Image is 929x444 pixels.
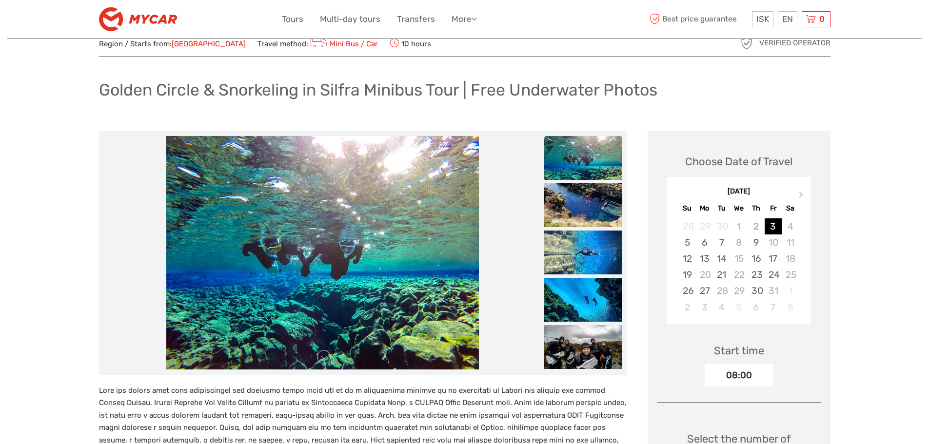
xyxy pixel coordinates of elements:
[765,299,782,315] div: Choose Friday, November 7th, 2025
[99,39,246,49] span: Region / Starts from:
[544,278,622,322] img: 7da067186d6c4c3aa0abe5d1fbbeca6f_slider_thumbnail.jpg
[748,283,765,299] div: Choose Thursday, October 30th, 2025
[713,234,730,251] div: Choose Tuesday, October 7th, 2025
[713,251,730,267] div: Choose Tuesday, October 14th, 2025
[713,218,730,234] div: Not available Tuesday, September 30th, 2025
[794,189,810,205] button: Next Month
[99,7,177,31] img: 3195-1797b0cd-02a8-4b19-8eb3-e1b3e2a469b3_logo_small.png
[765,218,782,234] div: Choose Friday, October 3rd, 2025
[696,267,713,283] div: Not available Monday, October 20th, 2025
[730,267,747,283] div: Not available Wednesday, October 22nd, 2025
[748,267,765,283] div: Choose Thursday, October 23rd, 2025
[696,234,713,251] div: Choose Monday, October 6th, 2025
[679,234,696,251] div: Choose Sunday, October 5th, 2025
[748,202,765,215] div: Th
[696,299,713,315] div: Choose Monday, November 3rd, 2025
[696,251,713,267] div: Choose Monday, October 13th, 2025
[257,37,378,50] span: Travel method:
[748,251,765,267] div: Choose Thursday, October 16th, 2025
[765,202,782,215] div: Fr
[782,234,799,251] div: Not available Saturday, October 11th, 2025
[756,14,769,24] span: ISK
[166,136,478,370] img: 5ae6da114baa4b6eaf8c7c1520ad62b9_main_slider.jpg
[308,39,378,48] a: Mini Bus / Car
[730,202,747,215] div: We
[765,283,782,299] div: Not available Friday, October 31st, 2025
[739,36,754,51] img: verified_operator_grey_128.png
[705,364,773,386] div: 08:00
[730,218,747,234] div: Not available Wednesday, October 1st, 2025
[696,202,713,215] div: Mo
[14,17,110,25] p: We're away right now. Please check back later!
[679,283,696,299] div: Choose Sunday, October 26th, 2025
[730,283,747,299] div: Not available Wednesday, October 29th, 2025
[782,251,799,267] div: Not available Saturday, October 18th, 2025
[667,187,811,197] div: [DATE]
[713,283,730,299] div: Not available Tuesday, October 28th, 2025
[713,267,730,283] div: Choose Tuesday, October 21st, 2025
[782,283,799,299] div: Not available Saturday, November 1st, 2025
[397,12,435,26] a: Transfers
[782,218,799,234] div: Not available Saturday, October 4th, 2025
[782,202,799,215] div: Sa
[679,267,696,283] div: Choose Sunday, October 19th, 2025
[782,267,799,283] div: Not available Saturday, October 25th, 2025
[713,299,730,315] div: Choose Tuesday, November 4th, 2025
[679,251,696,267] div: Choose Sunday, October 12th, 2025
[99,80,657,100] h1: Golden Circle & Snorkeling in Silfra Minibus Tour | Free Underwater Photos
[679,202,696,215] div: Su
[765,267,782,283] div: Choose Friday, October 24th, 2025
[818,14,826,24] span: 0
[748,299,765,315] div: Choose Thursday, November 6th, 2025
[544,325,622,369] img: 7427fbbe54f6400aaa1fbcb96c6bfed0_slider_thumbnail.jpg
[648,11,750,27] span: Best price guarantee
[452,12,477,26] a: More
[782,299,799,315] div: Not available Saturday, November 8th, 2025
[679,299,696,315] div: Choose Sunday, November 2nd, 2025
[679,218,696,234] div: Not available Sunday, September 28th, 2025
[320,12,380,26] a: Multi-day tours
[670,218,808,315] div: month 2025-10
[685,154,792,169] div: Choose Date of Travel
[112,15,124,27] button: Open LiveChat chat widget
[282,12,303,26] a: Tours
[713,202,730,215] div: Tu
[172,39,246,48] a: [GEOGRAPHIC_DATA]
[765,251,782,267] div: Choose Friday, October 17th, 2025
[714,343,764,358] div: Start time
[748,218,765,234] div: Not available Thursday, October 2nd, 2025
[696,283,713,299] div: Choose Monday, October 27th, 2025
[544,183,622,227] img: 9bf1256d06814d96b6739f768129cb6d_slider_thumbnail.jpeg
[778,11,797,27] div: EN
[544,136,622,180] img: 5ae6da114baa4b6eaf8c7c1520ad62b9_slider_thumbnail.jpg
[730,234,747,251] div: Not available Wednesday, October 8th, 2025
[730,299,747,315] div: Not available Wednesday, November 5th, 2025
[748,234,765,251] div: Choose Thursday, October 9th, 2025
[730,251,747,267] div: Not available Wednesday, October 15th, 2025
[696,218,713,234] div: Not available Monday, September 29th, 2025
[765,234,782,251] div: Not available Friday, October 10th, 2025
[544,231,622,274] img: aceb45a560aa459584157c597c31ef9b_slider_thumbnail.jpeg
[759,38,830,48] span: Verified Operator
[390,37,431,50] span: 10 hours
